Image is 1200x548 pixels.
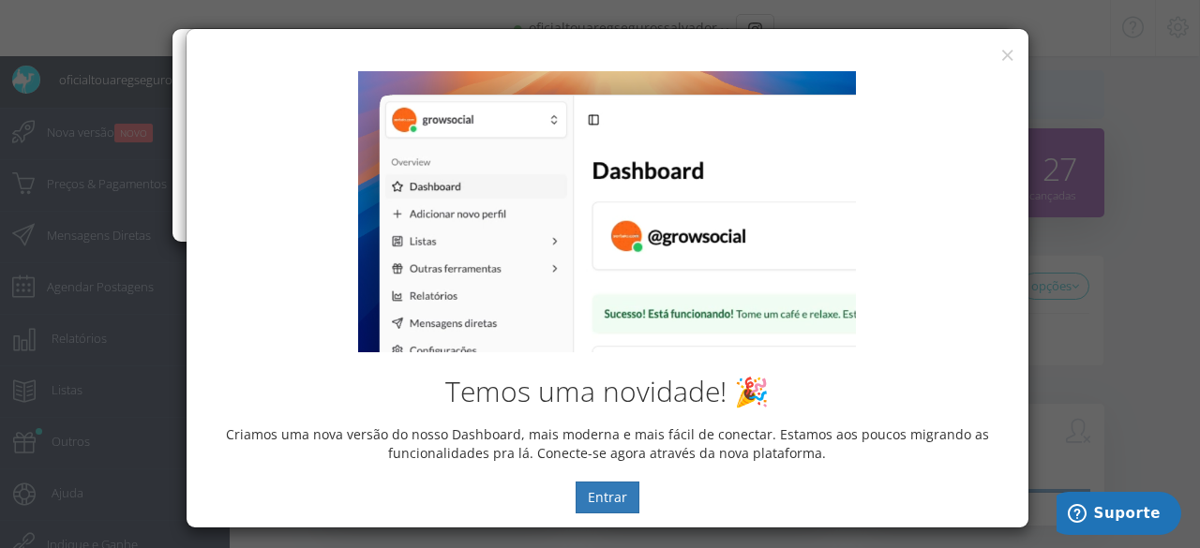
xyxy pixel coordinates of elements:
p: Criamos uma nova versão do nosso Dashboard, mais moderna e mais fácil de conectar. Estamos aos po... [201,425,1014,463]
h2: Temos uma novidade! 🎉 [201,376,1014,407]
button: × [1000,42,1014,67]
iframe: Abre um widget para que você possa encontrar mais informações [1057,492,1181,539]
button: Entrar [576,481,639,513]
img: New Dashboard [358,71,855,352]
